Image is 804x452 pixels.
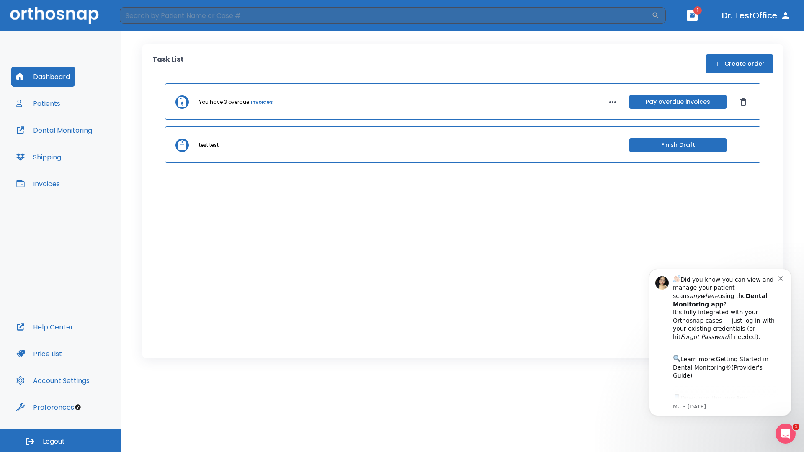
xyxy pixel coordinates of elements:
[11,370,95,390] button: Account Settings
[152,54,184,73] p: Task List
[120,7,652,24] input: Search by Patient Name or Case #
[693,6,702,15] span: 1
[776,424,796,444] iframe: Intercom live chat
[629,95,727,109] button: Pay overdue invoices
[11,93,65,113] button: Patients
[11,174,65,194] button: Invoices
[251,98,273,106] a: invoices
[737,95,750,109] button: Dismiss
[11,317,78,337] button: Help Center
[11,147,66,167] button: Shipping
[43,437,65,446] span: Logout
[74,403,82,411] div: Tooltip anchor
[199,98,249,106] p: You have 3 overdue
[11,397,79,417] button: Preferences
[10,7,99,24] img: Orthosnap
[706,54,773,73] button: Create order
[629,138,727,152] button: Finish Draft
[199,141,219,149] p: test test
[719,8,794,23] button: Dr. TestOffice
[11,344,67,364] button: Price List
[793,424,799,430] span: 1
[11,67,75,87] button: Dashboard
[636,258,804,448] iframe: Intercom notifications message
[11,120,97,140] button: Dental Monitoring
